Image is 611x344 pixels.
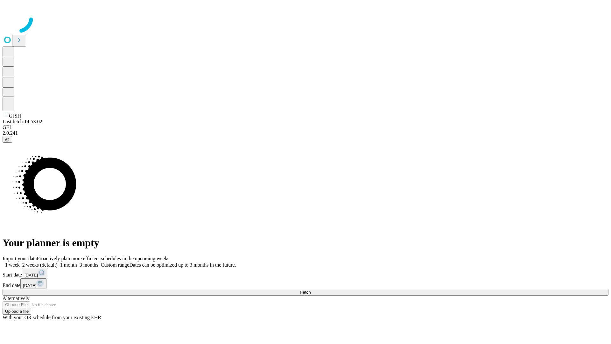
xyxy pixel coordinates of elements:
[3,268,608,278] div: Start date
[3,296,29,301] span: Alternatively
[3,308,31,315] button: Upload a file
[3,289,608,296] button: Fetch
[5,262,20,268] span: 1 week
[37,256,171,261] span: Proactively plan more efficient schedules in the upcoming weeks.
[3,125,608,130] div: GEI
[80,262,98,268] span: 3 months
[3,315,101,320] span: With your OR schedule from your existing EHR
[300,290,311,295] span: Fetch
[3,119,42,124] span: Last fetch: 14:53:02
[23,283,36,288] span: [DATE]
[25,273,38,277] span: [DATE]
[9,113,21,118] span: GJSH
[3,130,608,136] div: 2.0.241
[129,262,236,268] span: Dates can be optimized up to 3 months in the future.
[3,278,608,289] div: End date
[20,278,46,289] button: [DATE]
[3,136,12,143] button: @
[3,256,37,261] span: Import your data
[5,137,10,142] span: @
[22,262,58,268] span: 2 weeks (default)
[3,237,608,249] h1: Your planner is empty
[22,268,48,278] button: [DATE]
[60,262,77,268] span: 1 month
[101,262,129,268] span: Custom range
